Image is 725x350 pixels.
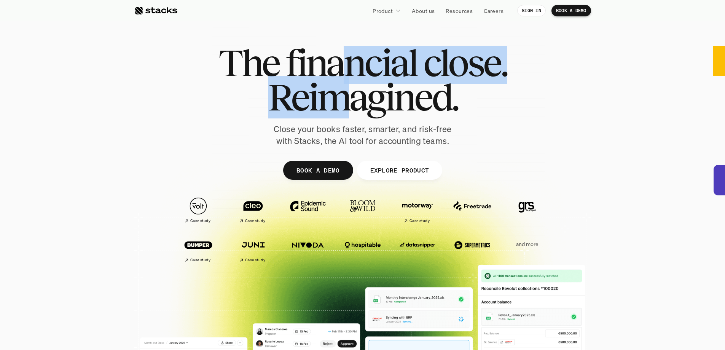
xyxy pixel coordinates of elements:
p: SIGN IN [522,8,541,13]
p: BOOK A DEMO [556,8,586,13]
a: Case study [175,232,222,265]
p: Resources [446,7,473,15]
a: BOOK A DEMO [283,161,353,180]
p: BOOK A DEMO [296,165,339,176]
span: financial [285,46,417,80]
h2: Case study [190,258,210,262]
a: EXPLORE PRODUCT [357,161,442,180]
p: About us [412,7,435,15]
a: SIGN IN [517,5,546,16]
h2: Case study [245,258,265,262]
h2: Case study [245,219,265,223]
a: Careers [479,4,508,18]
a: Case study [175,193,222,227]
span: The [218,46,279,80]
a: Resources [441,4,477,18]
p: EXPLORE PRODUCT [370,165,429,176]
a: Case study [229,232,277,265]
a: Case study [229,193,277,227]
span: close. [423,46,507,80]
span: Reimagined. [268,80,457,114]
a: BOOK A DEMO [551,5,591,16]
h2: Case study [410,219,430,223]
p: Product [373,7,393,15]
p: Close your books faster, smarter, and risk-free with Stacks, the AI tool for accounting teams. [268,123,458,147]
p: and more [504,241,551,248]
a: Case study [394,193,441,227]
a: About us [407,4,439,18]
p: Careers [484,7,504,15]
a: Privacy Policy [90,176,123,182]
h2: Case study [190,219,210,223]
